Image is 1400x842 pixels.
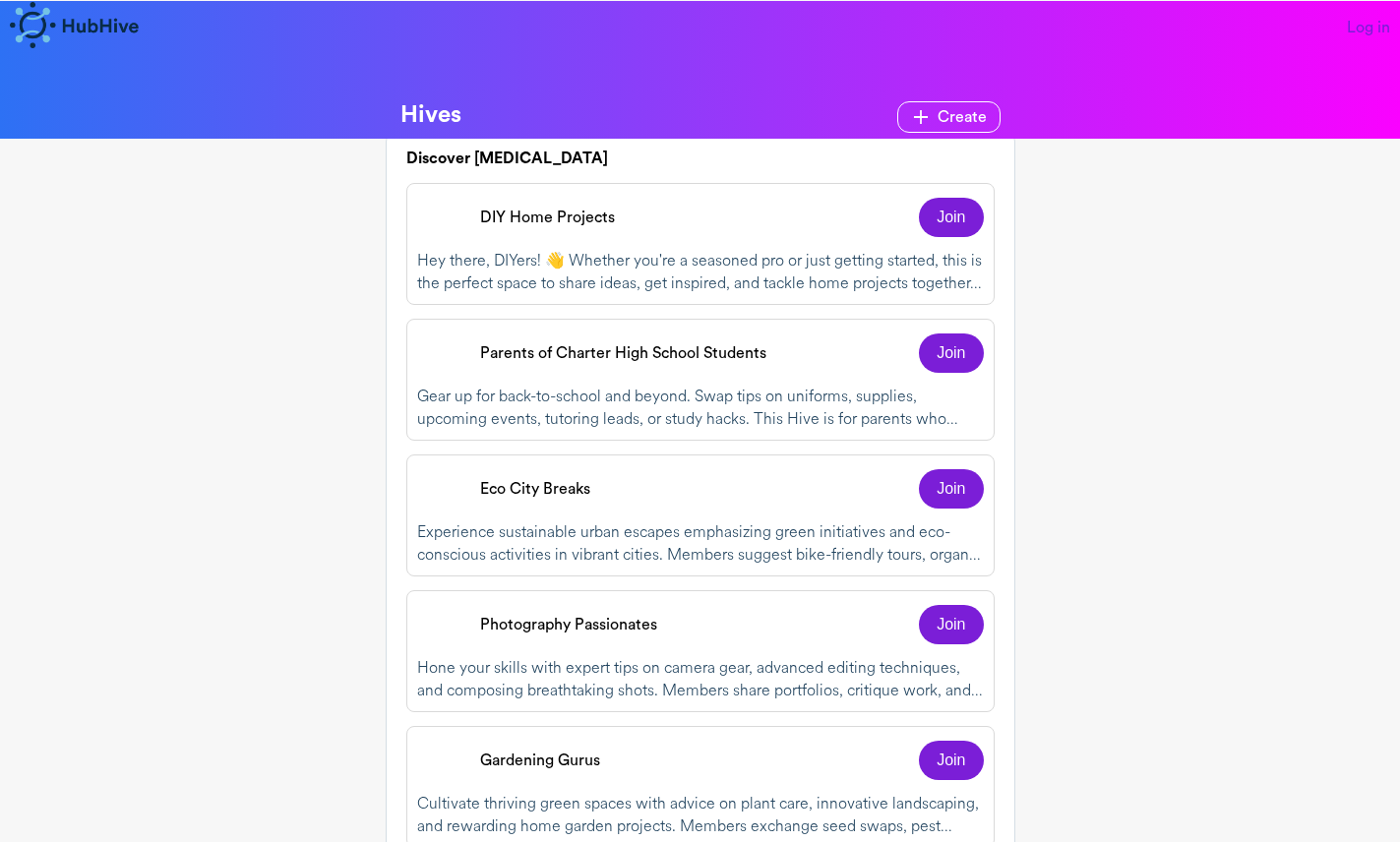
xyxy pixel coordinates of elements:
[417,792,984,837] div: Cultivate thriving green spaces with advice on plant care, innovative landscaping, and rewarding ...
[417,465,464,512] img: hive image
[480,477,590,501] p: Eco City Breaks
[480,749,600,772] p: Gardening Gurus
[417,656,984,701] div: Hone your skills with expert tips on camera gear, advanced editing techniques, and composing brea...
[910,105,932,129] img: plus icon
[417,249,984,294] div: Hey there, DIYers! 👋 Whether you're a seasoned pro or just getting started, this is the perfect s...
[10,2,145,48] img: hub hive connect logo
[417,737,464,784] img: hive image
[480,206,615,229] p: DIY Home Projects
[406,183,995,305] a: hive imageDIY Home ProjectsJoinHey there, DIYers! 👋 Whether you're a seasoned pro or just getting...
[406,590,995,712] a: hive imagePhotography PassionatesJoinHone your skills with expert tips on camera gear, advanced e...
[919,198,983,237] button: Join
[919,333,983,373] button: Join
[919,741,983,780] button: Join
[417,520,984,566] div: Experience sustainable urban escapes emphasizing green initiatives and eco-conscious activities i...
[406,150,995,168] h2: Discover [MEDICAL_DATA]
[919,605,983,644] button: Join
[417,601,464,648] img: hive image
[480,341,766,365] p: Parents of Charter High School Students
[1347,19,1390,37] a: Log in
[480,613,657,636] p: Photography Passionates
[400,101,461,133] h1: Hives
[406,454,995,576] a: hive imageEco City BreaksJoinExperience sustainable urban escapes emphasizing green initiatives a...
[406,319,995,441] a: hive imageParents of Charter High School StudentsJoinGear up for back-to-school and beyond. Swap ...
[417,194,464,241] img: hive image
[938,105,987,129] p: Create
[417,385,984,430] div: Gear up for back-to-school and beyond. Swap tips on uniforms, supplies, upcoming events, tutoring...
[417,330,464,377] img: hive image
[919,469,983,509] button: Join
